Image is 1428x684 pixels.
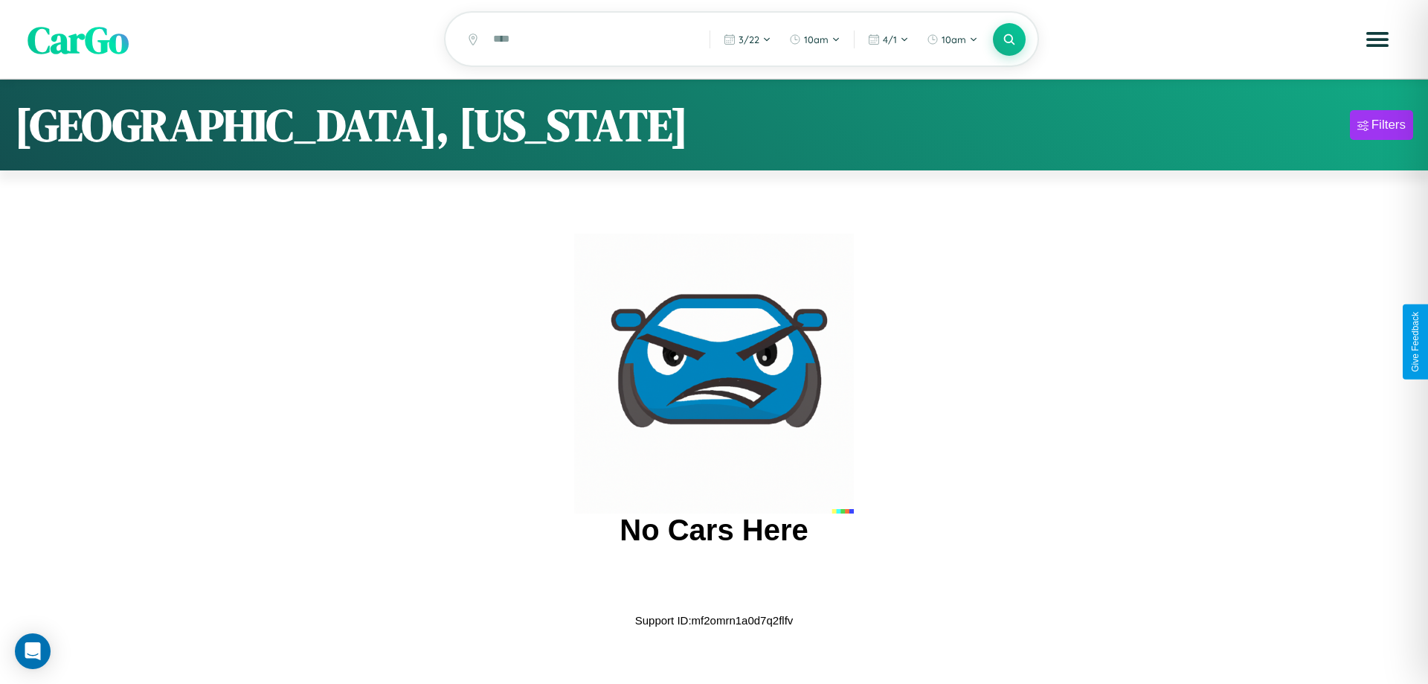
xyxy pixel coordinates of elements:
[28,13,129,65] span: CarGo
[1410,312,1421,372] div: Give Feedback
[782,28,848,51] button: 10am
[574,234,854,514] img: car
[15,95,688,156] h1: [GEOGRAPHIC_DATA], [US_STATE]
[1350,110,1413,140] button: Filters
[919,28,985,51] button: 10am
[942,33,966,45] span: 10am
[804,33,829,45] span: 10am
[1357,19,1398,60] button: Open menu
[716,28,779,51] button: 3/22
[739,33,759,45] span: 3 / 22
[635,610,794,630] p: Support ID: mf2omrn1a0d7q2flfv
[1371,118,1406,132] div: Filters
[883,33,897,45] span: 4 / 1
[620,514,808,547] h2: No Cars Here
[15,633,51,669] div: Open Intercom Messenger
[861,28,916,51] button: 4/1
